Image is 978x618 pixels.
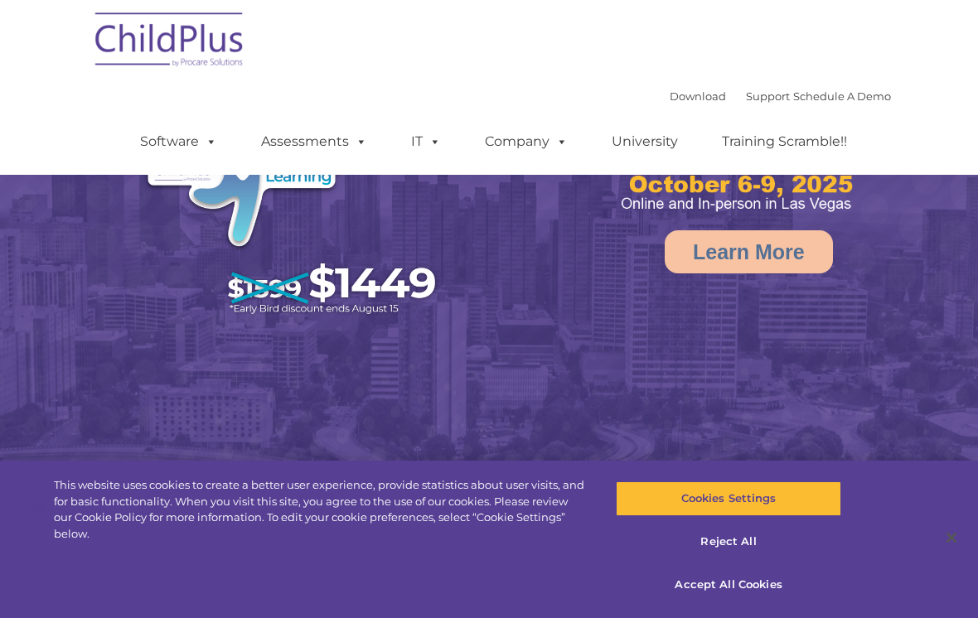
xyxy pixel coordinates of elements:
[87,1,253,84] img: ChildPlus by Procare Solutions
[665,230,833,273] a: Learn More
[244,125,384,158] a: Assessments
[705,125,864,158] a: Training Scramble!!
[746,89,790,103] a: Support
[595,125,695,158] a: University
[933,519,970,556] button: Close
[616,567,840,601] button: Accept All Cookies
[670,89,891,103] font: |
[616,524,840,559] button: Reject All
[54,477,587,542] div: This website uses cookies to create a better user experience, provide statistics about user visit...
[123,125,234,158] a: Software
[395,125,458,158] a: IT
[468,125,584,158] a: Company
[793,89,891,103] a: Schedule A Demo
[616,481,840,516] button: Cookies Settings
[670,89,726,103] a: Download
